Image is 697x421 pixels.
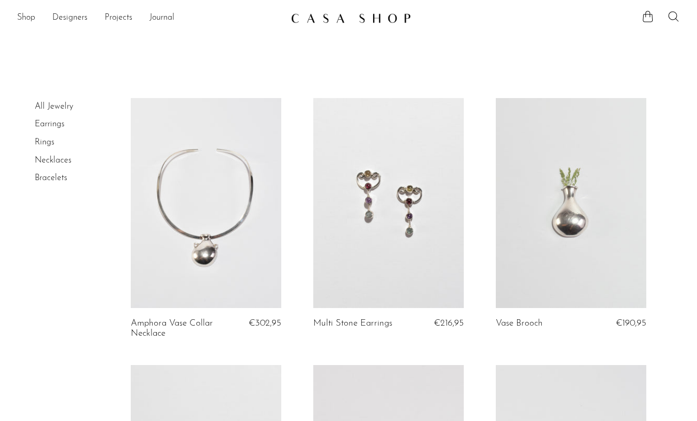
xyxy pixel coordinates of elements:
[17,11,35,25] a: Shop
[35,138,54,147] a: Rings
[496,319,543,328] a: Vase Brooch
[35,174,67,182] a: Bracelets
[35,120,65,128] a: Earrings
[249,319,281,328] span: €302,95
[105,11,132,25] a: Projects
[434,319,464,328] span: €216,95
[17,9,282,27] ul: NEW HEADER MENU
[313,319,392,328] a: Multi Stone Earrings
[52,11,88,25] a: Designers
[35,102,73,111] a: All Jewelry
[35,156,72,165] a: Necklaces
[616,319,646,328] span: €190,95
[149,11,175,25] a: Journal
[17,9,282,27] nav: Desktop navigation
[131,319,229,338] a: Amphora Vase Collar Necklace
